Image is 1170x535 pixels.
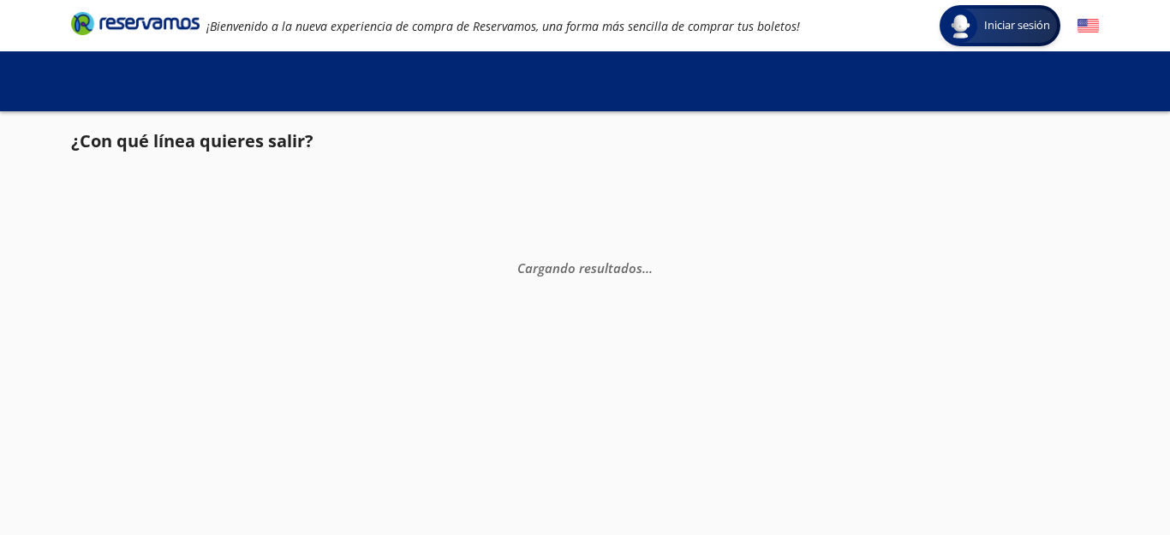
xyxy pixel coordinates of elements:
[71,10,200,36] i: Brand Logo
[517,259,653,276] em: Cargando resultados
[206,18,800,34] em: ¡Bienvenido a la nueva experiencia de compra de Reservamos, una forma más sencilla de comprar tus...
[646,259,649,276] span: .
[649,259,653,276] span: .
[1077,15,1099,37] button: English
[71,10,200,41] a: Brand Logo
[977,17,1057,34] span: Iniciar sesión
[71,128,313,154] p: ¿Con qué línea quieres salir?
[642,259,646,276] span: .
